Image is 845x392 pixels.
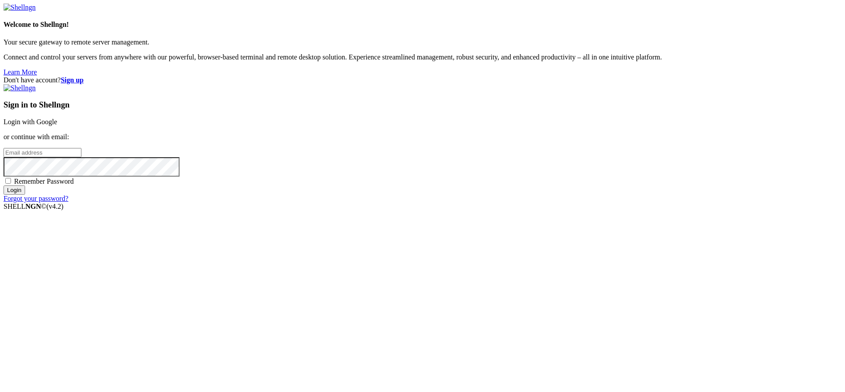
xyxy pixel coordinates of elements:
span: Remember Password [14,178,74,185]
div: Don't have account? [4,76,841,84]
p: or continue with email: [4,133,841,141]
a: Login with Google [4,118,57,126]
a: Forgot your password? [4,195,68,202]
p: Your secure gateway to remote server management. [4,38,841,46]
p: Connect and control your servers from anywhere with our powerful, browser-based terminal and remo... [4,53,841,61]
h4: Welcome to Shellngn! [4,21,841,29]
b: NGN [26,203,41,210]
img: Shellngn [4,84,36,92]
h3: Sign in to Shellngn [4,100,841,110]
input: Remember Password [5,178,11,184]
input: Login [4,185,25,195]
span: 4.2.0 [47,203,64,210]
span: SHELL © [4,203,63,210]
img: Shellngn [4,4,36,11]
input: Email address [4,148,81,157]
a: Sign up [61,76,84,84]
a: Learn More [4,68,37,76]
